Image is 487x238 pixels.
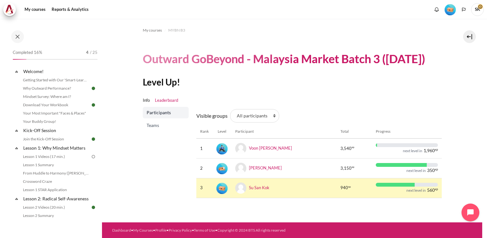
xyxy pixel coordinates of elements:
[216,143,228,154] img: Level #3
[13,196,20,202] span: Collapse
[22,126,91,135] a: Kick-Off Session
[194,228,215,233] a: Terms of Use
[216,163,228,174] img: Level #2
[91,154,96,160] img: To do
[432,5,441,14] div: Show notification window with no new notifications
[22,194,91,203] a: Lesson 2: Radical Self-Awareness
[133,228,153,233] a: My Courses
[21,93,91,100] a: Mindset Survey: Where am I?
[352,146,354,148] span: xp
[13,49,42,56] span: Completed 16%
[445,4,456,15] img: Level #1
[143,26,162,34] a: My courses
[147,109,186,116] span: Participants
[406,188,426,193] div: next level in
[147,122,186,129] span: Teams
[435,168,438,170] span: xp
[91,86,96,91] img: Done
[424,148,435,153] span: 1,960
[102,19,482,213] section: Content
[406,168,426,173] div: next level in
[196,158,213,178] td: 2
[21,135,91,143] a: Join the Kick-Off Session
[143,107,189,118] a: Participants
[21,161,91,169] a: Lesson 1 Summary
[213,125,231,138] th: Level
[21,109,91,117] a: Your Most Important "Faces & Places"
[249,165,282,170] a: [PERSON_NAME]
[22,3,48,16] a: My courses
[143,97,150,104] a: Info
[143,120,189,131] a: Teams
[13,145,20,151] span: Collapse
[340,145,352,152] span: 3,540
[435,188,438,190] span: xp
[112,228,131,233] a: Dashboard
[91,136,96,142] img: Done
[340,165,352,172] span: 3,150
[143,27,162,33] span: My courses
[196,138,213,158] td: 1
[471,3,484,16] a: User menu
[352,166,354,168] span: xp
[168,27,185,33] span: MYBN B3
[169,228,192,233] a: Privacy Policy
[112,227,309,233] div: • • • • •
[143,25,442,35] nav: Navigation bar
[21,153,91,160] a: Lesson 1 Videos (17 min.)
[21,212,91,219] a: Lesson 2 Summary
[90,49,98,56] span: / 25
[216,182,228,194] div: Level #1
[196,178,213,198] td: 3
[442,4,458,15] a: Level #1
[22,67,91,76] a: Welcome!
[13,68,20,75] span: Collapse
[155,97,178,104] a: Leaderboard
[21,85,91,92] a: Why Outward Performance?
[13,127,20,134] span: Collapse
[13,59,26,60] div: 16%
[249,145,292,151] a: Voon [PERSON_NAME]
[427,188,435,192] span: 560
[5,5,14,14] img: Architeck
[403,148,422,153] div: next level in
[216,162,228,174] div: Level #2
[196,112,228,120] label: Visible groups
[21,204,91,211] a: Lesson 2 Videos (20 min.)
[21,118,91,125] a: Your Buddy Group!
[471,3,484,16] span: SK
[49,3,91,16] a: Reports & Analytics
[459,5,469,14] button: Languages
[427,168,435,173] span: 350
[3,3,19,16] a: Architeck Architeck
[21,169,91,177] a: From Huddle to Harmony ([PERSON_NAME]'s Story)
[21,220,91,228] a: Check-Up Quiz 1
[216,183,228,194] img: Level #1
[249,185,269,190] a: Su San Kok
[21,178,91,185] a: Crossword Craze
[86,49,89,56] span: 4
[21,101,91,109] a: Download Your Workbook
[348,186,351,188] span: xp
[231,125,337,138] th: Participant
[155,228,166,233] a: Profile
[143,51,425,66] h1: Outward GoBeyond - Malaysia Market Batch 3 ([DATE])
[143,76,442,88] h2: Level Up!
[337,125,372,138] th: Total
[196,125,213,138] th: Rank
[340,185,348,191] span: 940
[435,149,438,151] span: xp
[21,76,91,84] a: Getting Started with Our 'Smart-Learning' Platform
[21,186,91,194] a: Lesson 1 STAR Application
[372,125,442,138] th: Progress
[22,144,91,152] a: Lesson 1: Why Mindset Matters
[91,102,96,108] img: Done
[168,26,185,34] a: MYBN B3
[217,228,286,233] a: Copyright © 2024 BTS All rights reserved
[91,205,96,210] img: Done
